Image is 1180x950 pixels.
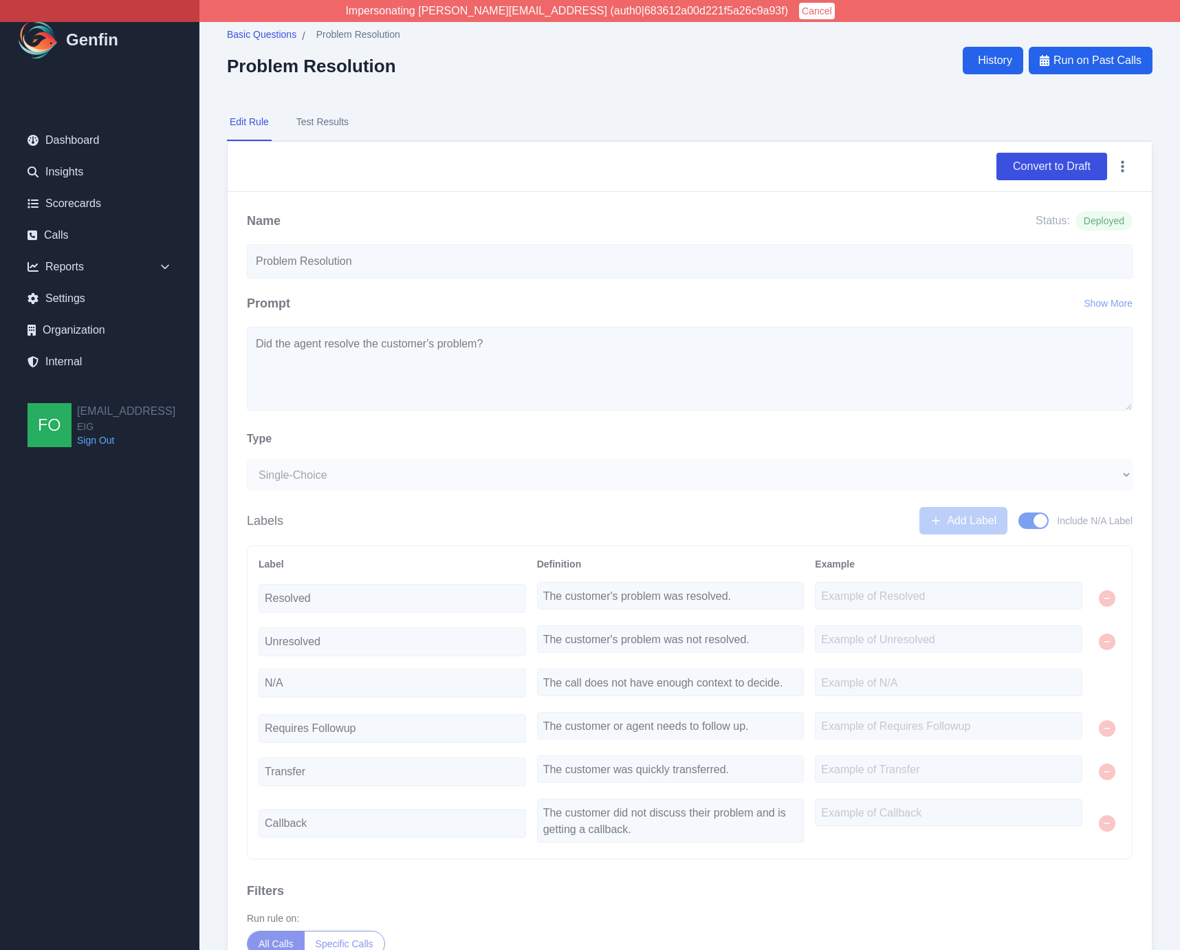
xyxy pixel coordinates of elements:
[17,222,183,249] a: Calls
[259,669,526,698] input: Label
[227,56,400,76] h2: Problem Resolution
[17,18,61,62] img: Logo
[537,557,805,571] div: Definition
[17,190,183,217] a: Scorecards
[259,757,526,786] input: Label
[17,348,183,376] a: Internal
[996,153,1107,180] button: Convert to Draft
[66,29,118,51] h1: Genfin
[17,285,183,312] a: Settings
[537,669,805,696] textarea: The call does not have enough context to decide.
[316,28,400,41] span: Problem Resolution
[1057,514,1133,528] span: Include N/A Label
[227,28,296,45] a: Basic Questions
[247,211,281,230] h2: Name
[247,911,1133,925] label: Run rule on:
[302,28,305,45] span: /
[227,28,296,41] span: Basic Questions
[17,127,183,154] a: Dashboard
[77,403,175,420] h2: [EMAIL_ADDRESS]
[247,244,1133,279] input: Write your rule name here
[259,584,526,613] input: Label
[1084,296,1133,310] button: Show More
[247,431,272,447] label: Type
[259,557,526,571] div: Label
[247,294,290,313] h2: Prompt
[247,881,1133,900] h3: Filters
[537,582,805,609] textarea: The customer's problem was resolved.
[247,511,283,530] h3: Labels
[1075,211,1133,230] span: Deployed
[1053,52,1141,69] span: Run on Past Calls
[537,712,805,740] textarea: The customer or agent needs to follow up.
[17,158,183,186] a: Insights
[815,557,1082,571] div: Example
[1029,47,1152,74] button: Run on Past Calls
[1036,213,1070,229] span: Status:
[77,420,175,433] span: EIG
[978,52,1012,69] span: History
[17,316,183,344] a: Organization
[537,755,805,783] textarea: The customer was quickly transferred.
[537,799,805,843] textarea: The customer did not discuss their problem and is getting a callback.
[247,327,1133,411] textarea: Did the agent resolve the customer's problem?
[77,433,175,447] a: Sign Out
[799,3,835,19] button: Cancel
[537,625,805,653] textarea: The customer's problem was not resolved.
[227,104,272,141] button: Edit Rule
[294,104,351,141] button: Test Results
[919,507,1007,535] button: Add Label
[28,403,72,447] img: founders@genfin.ai
[259,809,526,838] input: Label
[963,47,1023,74] a: History
[259,627,526,656] input: Label
[259,714,526,743] input: Label
[17,253,183,281] div: Reports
